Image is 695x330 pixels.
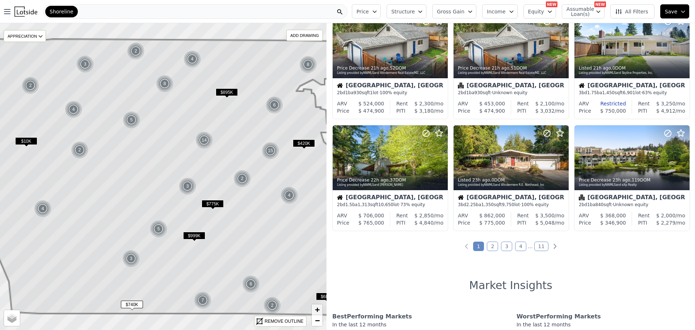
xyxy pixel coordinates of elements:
img: g1.png [34,200,52,217]
div: Worst Performing Markets [517,312,689,321]
div: Listing provided by NWMLS and [PERSON_NAME] [337,183,444,187]
span: $ 5,048 [535,220,555,226]
img: Condominium [458,83,464,88]
div: ARV [579,212,589,219]
div: ARV [337,212,347,219]
span: $895K [216,88,238,96]
div: 3 [76,55,94,73]
a: Price Decrease 22h ago,37DOMListing provided byNWMLSand [PERSON_NAME]House[GEOGRAPHIC_DATA], [GEO... [332,125,447,231]
a: Layers [4,310,20,326]
div: 4 [65,101,82,118]
span: $ 474,900 [479,108,505,114]
time: 2025-09-18 18:37 [492,66,509,71]
div: 8 [156,75,173,92]
span: $ 524,000 [358,101,384,106]
span: + [315,305,320,314]
div: /mo [650,212,685,219]
span: $ 862,000 [479,213,505,218]
div: 2 [264,297,281,314]
span: $ 2,100 [535,101,555,106]
div: 2 bd 1.5 ba sqft lot · 73% equity [337,202,443,208]
span: $ 706,000 [358,213,384,218]
img: Lotside [14,7,37,17]
div: PITI [517,219,526,226]
img: g1.png [71,141,89,159]
img: House [337,83,343,88]
button: Price [352,4,381,18]
a: Page 1 is your current page [473,242,484,251]
div: 2 bd 1 ba sqft · Unknown equity [458,90,564,96]
div: 5 [123,111,140,129]
button: Structure [387,4,426,18]
span: $775K [202,200,224,208]
div: ADD DRAWING [287,30,323,41]
div: $999K [183,232,205,242]
span: $ 3,032 [535,108,555,114]
span: Income [487,8,506,15]
img: House [458,195,464,200]
div: 2 [71,141,88,159]
div: 4 [34,200,51,217]
a: Page 11 [534,242,549,251]
div: NEW [594,1,606,7]
div: 4 [184,50,201,68]
img: House [579,83,585,88]
img: g1.png [76,55,94,73]
div: $740K [121,301,143,311]
img: g1.png [264,297,281,314]
time: 2025-09-18 17:59 [371,177,388,183]
div: 2 [22,77,39,94]
img: g1.png [266,96,283,114]
span: 930 [354,90,362,95]
a: Price Decrease 21h ago,52DOMListing provided byNWMLSand Windermere Real Estate/M2, LLCHouse[GEOGR... [332,13,447,119]
span: $ 765,000 [358,220,384,226]
div: Restricted [589,100,626,107]
img: Condominium [579,195,585,200]
span: $ 4,840 [414,220,434,226]
span: Price [357,8,369,15]
span: Gross Gain [437,8,464,15]
ul: Pagination [327,243,695,250]
span: $ 775,000 [479,220,505,226]
span: $ 3,250 [656,101,675,106]
span: $680K [316,293,338,300]
span: $ 2,279 [656,220,675,226]
img: g1.png [184,50,201,68]
img: g1.png [195,131,213,149]
img: g1.png [123,111,140,129]
div: Price Decrease , 119 DOM [579,177,686,183]
div: [GEOGRAPHIC_DATA], [GEOGRAPHIC_DATA] [579,83,685,90]
div: ARV [337,100,347,107]
span: $999K [183,232,205,239]
div: 3 [179,177,196,195]
div: Price Decrease , 52 DOM [337,65,444,71]
img: g1.png [22,77,39,94]
time: 2025-09-18 18:09 [593,66,611,71]
span: $ 3,500 [535,213,555,218]
div: 2 bd 1 ba sqft · Unknown equity [579,202,685,208]
div: [GEOGRAPHIC_DATA], [GEOGRAPHIC_DATA] [337,195,443,202]
span: 6,901 [623,90,635,95]
img: g1.png [122,250,140,267]
div: PITI [638,219,647,226]
div: Price [579,107,591,114]
button: Gross Gain [432,4,476,18]
div: Price [458,219,470,226]
div: 2 bd 1 ba sqft lot · 100% equity [337,90,443,96]
span: $420K [293,139,315,147]
div: Listed , 0 DOM [458,177,565,183]
span: $ 474,900 [358,108,384,114]
div: [GEOGRAPHIC_DATA], [GEOGRAPHIC_DATA] [458,83,564,90]
a: Next page [551,243,559,250]
img: g1.png [150,220,168,238]
div: /mo [647,107,685,114]
div: /mo [526,219,564,226]
div: /mo [529,212,564,219]
span: $ 346,900 [600,220,626,226]
a: Price Decrease 23h ago,119DOMListing provided byNWMLSand eXp RealtyCondominium[GEOGRAPHIC_DATA], ... [574,125,689,231]
span: $ 4,912 [656,108,675,114]
span: All Filters [615,8,648,15]
img: g1.png [194,292,212,309]
span: Shoreline [50,8,73,15]
span: $ 2,300 [414,101,434,106]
